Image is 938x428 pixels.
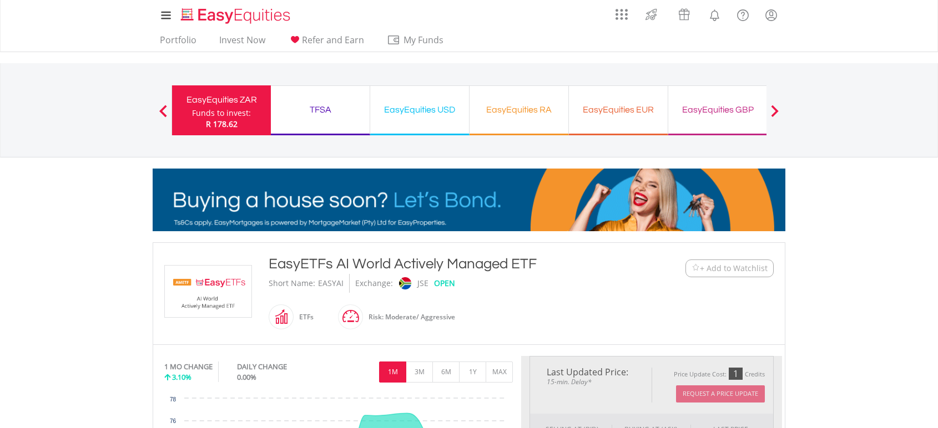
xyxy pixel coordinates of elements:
a: Home page [176,3,295,25]
div: TFSA [278,102,363,118]
img: EasyEquities_Logo.png [179,7,295,25]
div: Exchange: [355,274,393,293]
a: Refer and Earn [284,34,369,52]
button: Previous [152,110,174,121]
button: 1Y [459,361,486,383]
div: JSE [417,274,428,293]
button: Watchlist + Add to Watchlist [685,259,774,277]
a: FAQ's and Support [729,3,757,25]
img: jse.png [399,277,411,289]
button: 1M [379,361,406,383]
img: grid-menu-icon.svg [616,8,628,21]
div: DAILY CHANGE [237,361,324,372]
img: vouchers-v2.svg [675,6,693,23]
div: 1 MO CHANGE [164,361,213,372]
div: EasyEquities GBP [675,102,760,118]
text: 76 [170,418,176,424]
div: EasyEquities RA [476,102,562,118]
span: Refer and Earn [302,34,364,46]
span: 0.00% [237,372,256,382]
a: Notifications [700,3,729,25]
img: Watchlist [692,264,700,272]
div: OPEN [434,274,455,293]
span: + Add to Watchlist [700,263,768,274]
a: Invest Now [215,34,270,52]
div: EasyEquities ZAR [179,92,264,108]
a: Portfolio [155,34,201,52]
a: Vouchers [668,3,700,23]
img: EasyMortage Promotion Banner [153,169,785,231]
a: AppsGrid [608,3,635,21]
div: Risk: Moderate/ Aggressive [363,304,455,330]
span: My Funds [387,33,460,47]
img: thrive-v2.svg [642,6,660,23]
div: Funds to invest: [192,108,251,119]
a: My Profile [757,3,785,27]
div: EasyETFs AI World Actively Managed ETF [269,254,617,274]
div: EasyEquities EUR [576,102,661,118]
button: 6M [432,361,460,383]
div: EasyEquities USD [377,102,462,118]
button: Next [764,110,786,121]
span: 3.10% [172,372,191,382]
div: ETFs [294,304,314,330]
button: 3M [406,361,433,383]
text: 78 [170,396,176,402]
div: EASYAI [318,274,344,293]
span: R 178.62 [206,119,238,129]
div: Short Name: [269,274,315,293]
img: EQU.ZA.EASYAI.png [167,266,250,317]
button: MAX [486,361,513,383]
